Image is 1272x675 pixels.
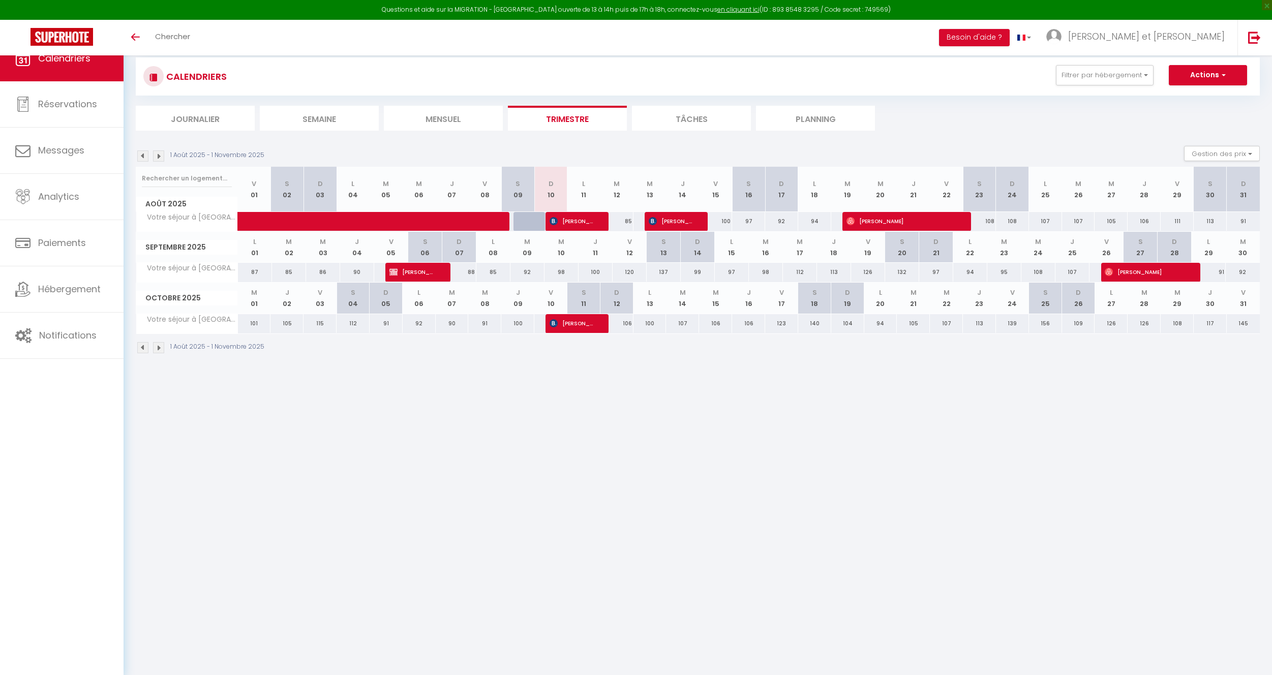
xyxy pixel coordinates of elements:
[977,179,982,189] abbr: S
[550,314,594,333] span: [PERSON_NAME]
[549,288,553,297] abbr: V
[238,263,272,282] div: 87
[318,179,323,189] abbr: D
[304,314,337,333] div: 115
[783,263,817,282] div: 112
[1021,232,1055,263] th: 24
[1128,167,1161,212] th: 28
[304,283,337,314] th: 03
[351,288,355,297] abbr: S
[582,288,586,297] abbr: S
[306,263,340,282] div: 86
[1068,30,1225,43] span: [PERSON_NAME] et [PERSON_NAME]
[340,232,374,263] th: 04
[417,288,420,297] abbr: L
[779,179,784,189] abbr: D
[544,232,579,263] th: 10
[897,314,930,333] div: 105
[844,179,851,189] abbr: M
[1128,212,1161,231] div: 106
[879,288,882,297] abbr: L
[763,237,769,247] abbr: M
[715,232,749,263] th: 15
[968,237,972,247] abbr: L
[851,263,885,282] div: 126
[142,169,232,188] input: Rechercher un logement...
[1141,288,1147,297] abbr: M
[534,167,567,212] th: 10
[897,283,930,314] th: 21
[1095,212,1128,231] div: 105
[340,263,374,282] div: 90
[1010,179,1015,189] abbr: D
[164,65,227,88] h3: CALENDRIERS
[749,263,783,282] div: 98
[1207,237,1210,247] abbr: L
[501,167,534,212] th: 09
[765,212,798,231] div: 92
[681,263,715,282] div: 99
[1029,212,1062,231] div: 107
[832,237,836,247] abbr: J
[403,167,436,212] th: 06
[1227,283,1260,314] th: 31
[38,283,101,295] span: Hébergement
[730,237,733,247] abbr: L
[613,232,647,263] th: 12
[996,167,1029,212] th: 24
[765,167,798,212] th: 17
[1208,179,1213,189] abbr: S
[1161,167,1194,212] th: 29
[351,179,354,189] abbr: L
[582,179,585,189] abbr: L
[138,212,239,223] span: Votre séjour à [GEOGRAPHIC_DATA]
[476,263,510,282] div: 85
[1095,314,1128,333] div: 126
[1241,288,1246,297] abbr: V
[482,288,488,297] abbr: M
[732,167,765,212] th: 16
[408,232,442,263] th: 06
[866,237,870,247] abbr: V
[1192,232,1226,263] th: 29
[567,167,600,212] th: 11
[38,190,79,203] span: Analytics
[1128,283,1161,314] th: 28
[558,237,564,247] abbr: M
[501,283,534,314] th: 09
[1138,237,1143,247] abbr: S
[963,283,996,314] th: 23
[798,212,831,231] div: 94
[1161,314,1194,333] div: 108
[885,232,919,263] th: 20
[614,288,619,297] abbr: D
[1227,167,1260,212] th: 31
[647,179,653,189] abbr: M
[1029,283,1062,314] th: 25
[544,263,579,282] div: 98
[747,288,751,297] abbr: J
[423,237,428,247] abbr: S
[1175,179,1179,189] abbr: V
[749,232,783,263] th: 16
[170,342,264,352] p: 1 Août 2025 - 1 Novembre 2025
[482,179,487,189] abbr: V
[831,167,864,212] th: 19
[1062,314,1095,333] div: 109
[579,232,613,263] th: 11
[370,167,403,212] th: 05
[1010,288,1015,297] abbr: V
[912,179,916,189] abbr: J
[1056,65,1154,85] button: Filtrer par hébergement
[864,167,897,212] th: 20
[383,288,388,297] abbr: D
[930,314,963,333] div: 107
[550,211,594,231] span: [PERSON_NAME]
[567,283,600,314] th: 11
[1248,31,1261,44] img: logout
[524,237,530,247] abbr: M
[765,283,798,314] th: 17
[613,263,647,282] div: 120
[1174,288,1180,297] abbr: M
[1062,167,1095,212] th: 26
